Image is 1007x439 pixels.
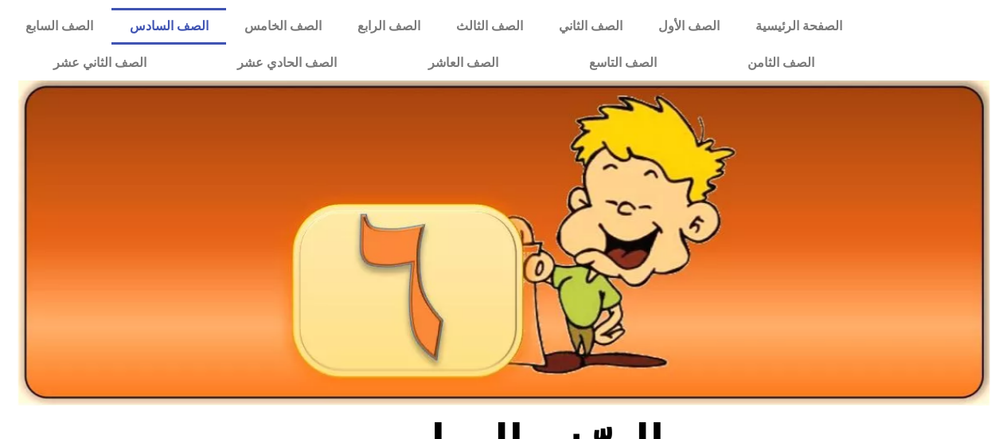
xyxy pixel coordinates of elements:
a: الصف التاسع [544,45,702,81]
a: الصف العاشر [383,45,544,81]
a: الصف السادس [111,8,226,45]
a: الصف الثاني [541,8,640,45]
a: الصف الرابع [339,8,438,45]
a: الصف السابع [8,8,111,45]
a: الصف الأول [640,8,737,45]
a: الصفحة الرئيسية [737,8,860,45]
a: الصف الثالث [438,8,541,45]
a: الصف الحادي عشر [192,45,382,81]
a: الصف الثاني عشر [8,45,192,81]
a: الصف الثامن [702,45,860,81]
a: الصف الخامس [226,8,339,45]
